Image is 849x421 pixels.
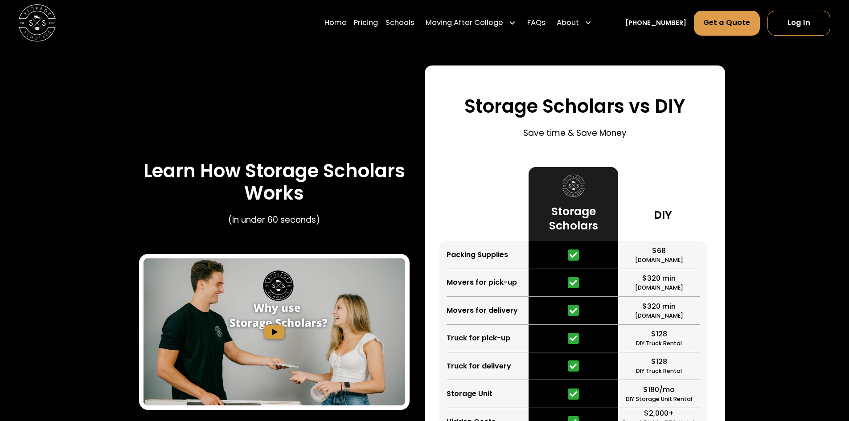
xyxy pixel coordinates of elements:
a: Log In [767,11,830,36]
p: Save time & Save Money [523,127,627,139]
h3: Storage Scholars vs DIY [464,95,685,118]
div: About [553,10,596,36]
div: Truck for pick-up [447,333,510,343]
div: DIY Truck Rental [636,339,682,348]
div: Moving After College [426,18,503,29]
div: [DOMAIN_NAME] [635,312,683,320]
h3: DIY [654,208,672,222]
a: FAQs [527,10,545,36]
a: Pricing [354,10,378,36]
a: [PHONE_NUMBER] [625,18,686,28]
div: Storage Unit [447,388,492,399]
a: Schools [386,10,414,36]
div: Movers for pick-up [447,277,517,288]
div: Packing Supplies [447,249,508,260]
div: Movers for delivery [447,305,518,316]
img: Storage Scholars logo. [562,175,585,197]
div: DIY Truck Rental [636,367,682,376]
div: $2,000+ [644,408,674,419]
div: Moving After College [422,10,520,36]
img: Storage Scholars - How it Works video. [144,258,406,406]
a: Home [324,10,347,36]
div: $180/mo [643,384,675,395]
p: (In under 60 seconds) [228,214,320,226]
div: $68 [652,245,666,256]
h3: Storage Scholars [536,204,611,233]
h3: Learn How Storage Scholars Works [139,160,410,204]
div: Truck for delivery [447,361,511,372]
div: $320 min [642,301,676,312]
div: $320 min [642,273,676,284]
div: $128 [651,356,667,367]
img: Storage Scholars main logo [19,4,56,41]
div: [DOMAIN_NAME] [635,284,683,292]
a: open lightbox [144,258,406,406]
div: $128 [651,329,667,339]
a: Get a Quote [694,11,760,36]
div: DIY Storage Unit Rental [626,395,692,404]
div: [DOMAIN_NAME] [635,256,683,265]
div: About [557,18,579,29]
